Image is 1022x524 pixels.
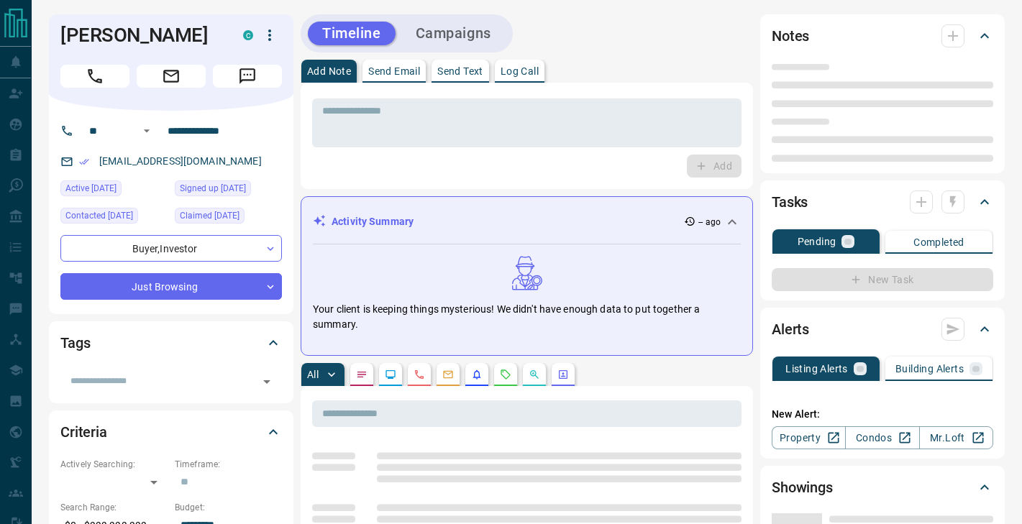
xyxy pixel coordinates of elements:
svg: Opportunities [529,369,540,380]
div: Tags [60,326,282,360]
div: Tasks [772,185,993,219]
p: Pending [798,236,836,247]
p: Building Alerts [895,364,964,374]
div: Mon Dec 18 2023 [60,180,168,201]
h1: [PERSON_NAME] [60,24,222,47]
h2: Notes [772,24,809,47]
p: New Alert: [772,407,993,422]
h2: Showings [772,476,833,499]
p: Send Text [437,66,483,76]
p: Actively Searching: [60,458,168,471]
p: Timeframe: [175,458,282,471]
span: Email [137,65,206,88]
p: Add Note [307,66,351,76]
p: Budget: [175,501,282,514]
div: Criteria [60,415,282,449]
div: Showings [772,470,993,505]
svg: Agent Actions [557,369,569,380]
a: Condos [845,426,919,449]
div: Activity Summary-- ago [313,208,741,235]
p: All [307,369,319,380]
h2: Tags [60,331,90,354]
span: Signed up [DATE] [180,181,246,196]
h2: Criteria [60,420,107,443]
p: Log Call [501,66,539,76]
div: Alerts [772,312,993,346]
button: Open [138,122,155,139]
h2: Alerts [772,318,809,341]
svg: Requests [500,369,511,380]
p: Completed [913,237,964,247]
p: Search Range: [60,501,168,514]
div: Buyer , Investor [60,235,282,262]
span: Claimed [DATE] [180,208,239,223]
p: Listing Alerts [785,364,848,374]
span: Contacted [DATE] [65,208,133,223]
svg: Email Verified [79,157,89,167]
div: Tue Jun 23 2020 [175,208,282,228]
span: Message [213,65,282,88]
a: Property [772,426,846,449]
div: Thu Oct 19 2017 [175,180,282,201]
button: Open [257,372,277,392]
svg: Lead Browsing Activity [385,369,396,380]
a: Mr.Loft [919,426,993,449]
svg: Emails [442,369,454,380]
span: Active [DATE] [65,181,117,196]
p: Send Email [368,66,420,76]
svg: Calls [414,369,425,380]
svg: Notes [356,369,368,380]
p: Your client is keeping things mysterious! We didn't have enough data to put together a summary. [313,302,741,332]
button: Timeline [308,22,396,45]
div: Notes [772,19,993,53]
span: Call [60,65,129,88]
button: Campaigns [401,22,506,45]
p: Activity Summary [332,214,414,229]
svg: Listing Alerts [471,369,483,380]
div: condos.ca [243,30,253,40]
div: Mon Sep 15 2025 [60,208,168,228]
div: Just Browsing [60,273,282,300]
h2: Tasks [772,190,808,213]
p: -- ago [698,216,721,229]
a: [EMAIL_ADDRESS][DOMAIN_NAME] [99,155,262,167]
